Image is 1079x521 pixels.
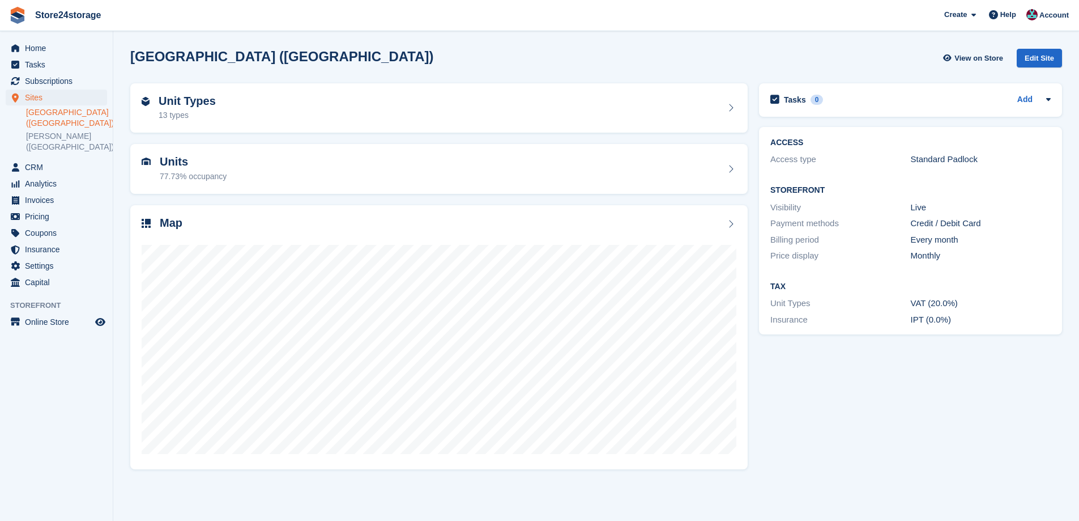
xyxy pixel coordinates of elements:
[25,242,93,257] span: Insurance
[1017,49,1062,67] div: Edit Site
[770,153,910,166] div: Access type
[770,217,910,230] div: Payment methods
[770,282,1051,291] h2: Tax
[25,73,93,89] span: Subscriptions
[911,153,1051,166] div: Standard Padlock
[31,6,106,24] a: Store24storage
[770,138,1051,147] h2: ACCESS
[25,159,93,175] span: CRM
[911,314,1051,327] div: IPT (0.0%)
[25,209,93,225] span: Pricing
[130,205,748,470] a: Map
[6,314,107,330] a: menu
[941,49,1008,67] a: View on Store
[9,7,26,24] img: stora-icon-8386f47178a22dfd0bd8f6a31ec36ba5ce8667c1dd55bd0f319d3a0aa187defe.svg
[770,201,910,214] div: Visibility
[25,90,93,105] span: Sites
[6,274,107,290] a: menu
[93,315,107,329] a: Preview store
[159,95,216,108] h2: Unit Types
[954,53,1003,64] span: View on Store
[1017,94,1033,107] a: Add
[911,217,1051,230] div: Credit / Debit Card
[10,300,113,311] span: Storefront
[911,297,1051,310] div: VAT (20.0%)
[25,192,93,208] span: Invoices
[142,97,150,106] img: unit-type-icn-2b2737a686de81e16bb02015468b77c625bbabd49415b5ef34ead5e3b44a266d.svg
[25,258,93,274] span: Settings
[6,40,107,56] a: menu
[160,171,227,183] div: 77.73% occupancy
[944,9,967,20] span: Create
[160,217,182,230] h2: Map
[130,49,434,64] h2: [GEOGRAPHIC_DATA] ([GEOGRAPHIC_DATA])
[130,83,748,133] a: Unit Types 13 types
[25,176,93,192] span: Analytics
[25,225,93,241] span: Coupons
[911,234,1051,247] div: Every month
[1039,10,1069,21] span: Account
[159,109,216,121] div: 13 types
[6,209,107,225] a: menu
[1000,9,1016,20] span: Help
[6,242,107,257] a: menu
[25,40,93,56] span: Home
[25,57,93,73] span: Tasks
[1017,49,1062,72] a: Edit Site
[770,186,1051,195] h2: Storefront
[784,95,806,105] h2: Tasks
[6,57,107,73] a: menu
[25,274,93,290] span: Capital
[6,192,107,208] a: menu
[160,155,227,168] h2: Units
[770,314,910,327] div: Insurance
[26,131,107,153] a: [PERSON_NAME] ([GEOGRAPHIC_DATA])
[142,158,151,166] img: unit-icn-7be61d7bf1b0ce9d3e12c5938cc71ed9869f7b940bace4675aadf7bd6d80202e.svg
[911,201,1051,214] div: Live
[1026,9,1038,20] img: George
[6,176,107,192] a: menu
[6,258,107,274] a: menu
[142,219,151,228] img: map-icn-33ee37083ee616e46c38cad1a60f524a97daa1e2b2c8c0bc3eb3415660979fc1.svg
[911,249,1051,262] div: Monthly
[6,90,107,105] a: menu
[770,249,910,262] div: Price display
[811,95,824,105] div: 0
[26,107,107,129] a: [GEOGRAPHIC_DATA] ([GEOGRAPHIC_DATA])
[770,234,910,247] div: Billing period
[25,314,93,330] span: Online Store
[130,144,748,194] a: Units 77.73% occupancy
[6,73,107,89] a: menu
[6,225,107,241] a: menu
[6,159,107,175] a: menu
[770,297,910,310] div: Unit Types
